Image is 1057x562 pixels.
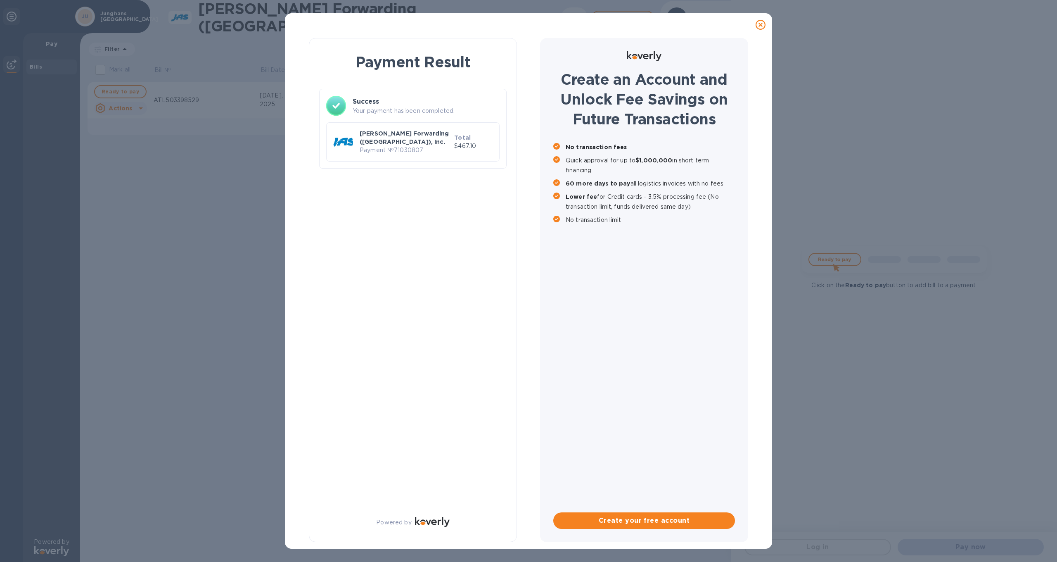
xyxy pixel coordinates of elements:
button: Create your free account [553,512,735,529]
p: $467.10 [454,142,493,150]
b: No transaction fees [566,144,627,150]
p: No transaction limit [566,215,735,225]
p: [PERSON_NAME] Forwarding ([GEOGRAPHIC_DATA]), Inc. [360,129,451,146]
h3: Success [353,97,500,107]
img: Logo [627,51,661,61]
span: Create your free account [560,516,728,526]
b: Total [454,134,471,141]
h1: Create an Account and Unlock Fee Savings on Future Transactions [553,69,735,129]
p: Powered by [376,518,411,527]
p: all logistics invoices with no fees [566,179,735,188]
p: for Credit cards - 3.5% processing fee (No transaction limit, funds delivered same day) [566,192,735,212]
b: 60 more days to pay [566,180,630,187]
b: Lower fee [566,193,597,200]
img: Logo [415,517,450,527]
p: Your payment has been completed. [353,107,500,115]
p: Payment № 71030807 [360,146,451,155]
b: $1,000,000 [635,157,672,164]
p: Quick approval for up to in short term financing [566,155,735,175]
h1: Payment Result [322,52,503,72]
